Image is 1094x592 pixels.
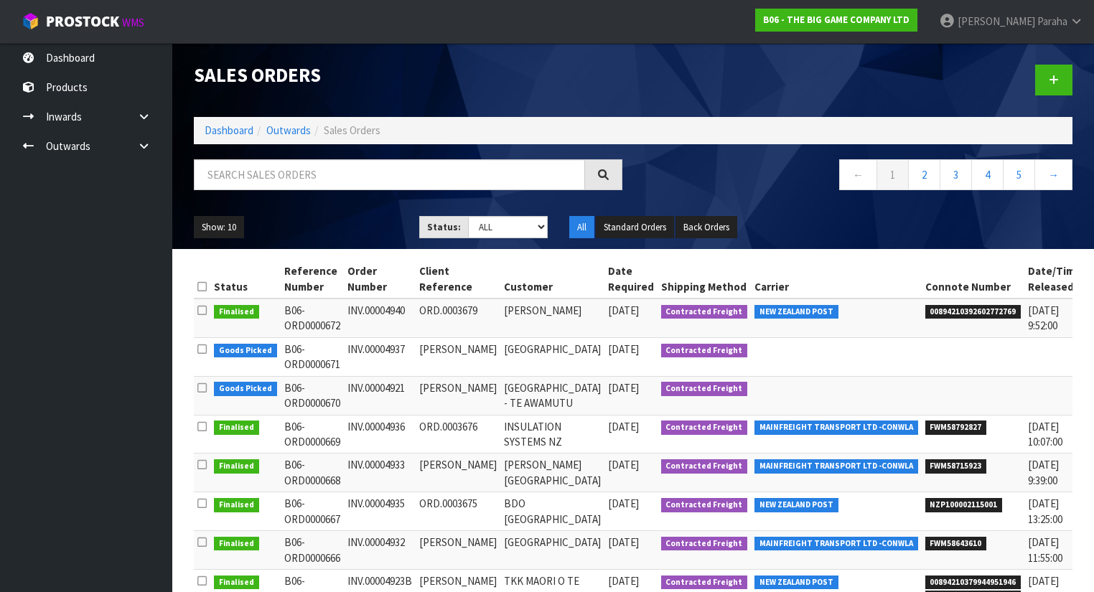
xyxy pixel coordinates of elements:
[416,492,500,531] td: ORD.0003675
[763,14,910,26] strong: B06 - THE BIG GAME COMPANY LTD
[281,415,344,454] td: B06-ORD0000669
[1028,497,1062,525] span: [DATE] 13:25:00
[1028,420,1062,448] span: [DATE] 10:07:00
[908,159,940,190] a: 2
[281,260,344,299] th: Reference Number
[122,16,144,29] small: WMS
[1024,260,1085,299] th: Date/Time Released
[876,159,909,190] a: 1
[661,305,748,319] span: Contracted Freight
[500,415,604,454] td: INSULATION SYSTEMS NZ
[644,159,1072,194] nav: Page navigation
[500,531,604,570] td: [GEOGRAPHIC_DATA]
[416,415,500,454] td: ORD.0003676
[281,454,344,492] td: B06-ORD0000668
[214,498,259,512] span: Finalised
[925,537,987,551] span: FWM58643610
[608,458,639,471] span: [DATE]
[755,9,917,32] a: B06 - THE BIG GAME COMPANY LTD
[214,537,259,551] span: Finalised
[281,299,344,337] td: B06-ORD0000672
[608,497,639,510] span: [DATE]
[344,454,416,492] td: INV.00004933
[596,216,674,239] button: Standard Orders
[958,14,1035,28] span: [PERSON_NAME]
[281,376,344,415] td: B06-ORD0000670
[661,420,748,435] span: Contracted Freight
[500,492,604,531] td: BDO [GEOGRAPHIC_DATA]
[839,159,877,190] a: ←
[658,260,752,299] th: Shipping Method
[194,216,244,239] button: Show: 10
[661,459,748,474] span: Contracted Freight
[324,123,380,137] span: Sales Orders
[604,260,658,299] th: Date Required
[344,531,416,570] td: INV.00004932
[608,535,639,549] span: [DATE]
[1037,14,1067,28] span: Paraha
[344,376,416,415] td: INV.00004921
[608,574,639,588] span: [DATE]
[500,260,604,299] th: Customer
[569,216,594,239] button: All
[214,344,277,358] span: Goods Picked
[661,382,748,396] span: Contracted Freight
[500,454,604,492] td: [PERSON_NAME][GEOGRAPHIC_DATA]
[344,415,416,454] td: INV.00004936
[754,575,838,590] span: NEW ZEALAND POST
[416,454,500,492] td: [PERSON_NAME]
[500,299,604,337] td: [PERSON_NAME]
[416,337,500,376] td: [PERSON_NAME]
[661,575,748,590] span: Contracted Freight
[1028,535,1062,564] span: [DATE] 11:55:00
[194,159,585,190] input: Search sales orders
[22,12,39,30] img: cube-alt.png
[416,531,500,570] td: [PERSON_NAME]
[214,305,259,319] span: Finalised
[344,260,416,299] th: Order Number
[281,337,344,376] td: B06-ORD0000671
[214,459,259,474] span: Finalised
[925,305,1021,319] span: 00894210392602772769
[754,459,918,474] span: MAINFREIGHT TRANSPORT LTD -CONWLA
[1034,159,1072,190] a: →
[210,260,281,299] th: Status
[281,531,344,570] td: B06-ORD0000666
[416,260,500,299] th: Client Reference
[500,376,604,415] td: [GEOGRAPHIC_DATA] - TE AWAMUTU
[661,537,748,551] span: Contracted Freight
[754,420,918,435] span: MAINFREIGHT TRANSPORT LTD -CONWLA
[416,299,500,337] td: ORD.0003679
[1003,159,1035,190] a: 5
[608,420,639,433] span: [DATE]
[608,342,639,356] span: [DATE]
[344,337,416,376] td: INV.00004937
[754,537,918,551] span: MAINFREIGHT TRANSPORT LTD -CONWLA
[214,382,277,396] span: Goods Picked
[500,337,604,376] td: [GEOGRAPHIC_DATA]
[1028,304,1059,332] span: [DATE] 9:52:00
[925,459,987,474] span: FWM58715923
[675,216,737,239] button: Back Orders
[1028,458,1059,487] span: [DATE] 9:39:00
[925,575,1021,590] span: 00894210379944951946
[751,260,922,299] th: Carrier
[281,492,344,531] td: B06-ORD0000667
[608,304,639,317] span: [DATE]
[754,498,838,512] span: NEW ZEALAND POST
[194,65,622,86] h1: Sales Orders
[427,221,461,233] strong: Status:
[416,376,500,415] td: [PERSON_NAME]
[922,260,1025,299] th: Connote Number
[661,498,748,512] span: Contracted Freight
[214,420,259,435] span: Finalised
[214,575,259,590] span: Finalised
[971,159,1004,190] a: 4
[266,123,311,137] a: Outwards
[754,305,838,319] span: NEW ZEALAND POST
[925,420,987,435] span: FWM58792827
[46,12,119,31] span: ProStock
[205,123,253,137] a: Dashboard
[940,159,972,190] a: 3
[608,381,639,395] span: [DATE]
